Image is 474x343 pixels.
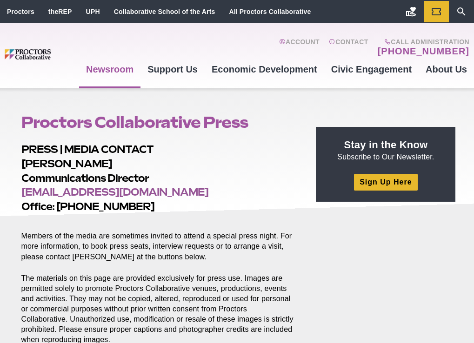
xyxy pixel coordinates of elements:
[327,138,444,162] p: Subscribe to Our Newsletter.
[329,38,368,57] a: Contact
[79,57,140,82] a: Newsroom
[324,57,419,82] a: Civic Engagement
[5,49,79,59] img: Proctors logo
[354,174,417,190] a: Sign Up Here
[140,57,205,82] a: Support Us
[279,38,320,57] a: Account
[375,38,469,46] span: Call Administration
[7,8,34,15] a: Proctors
[48,8,72,15] a: theREP
[378,46,469,57] a: [PHONE_NUMBER]
[449,1,474,22] a: Search
[21,186,208,198] a: [EMAIL_ADDRESS][DOMAIN_NAME]
[344,139,428,151] strong: Stay in the Know
[114,8,215,15] a: Collaborative School of the Arts
[419,57,474,82] a: About Us
[21,113,295,131] h1: Proctors Collaborative Press
[21,221,295,262] p: Members of the media are sometimes invited to attend a special press night. For more information,...
[205,57,324,82] a: Economic Development
[21,142,295,214] h2: PRESS | MEDIA CONTACT [PERSON_NAME] Communications Director Office: [PHONE_NUMBER]
[229,8,311,15] a: All Proctors Collaborative
[86,8,100,15] a: UPH
[316,213,455,329] iframe: Advertisement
